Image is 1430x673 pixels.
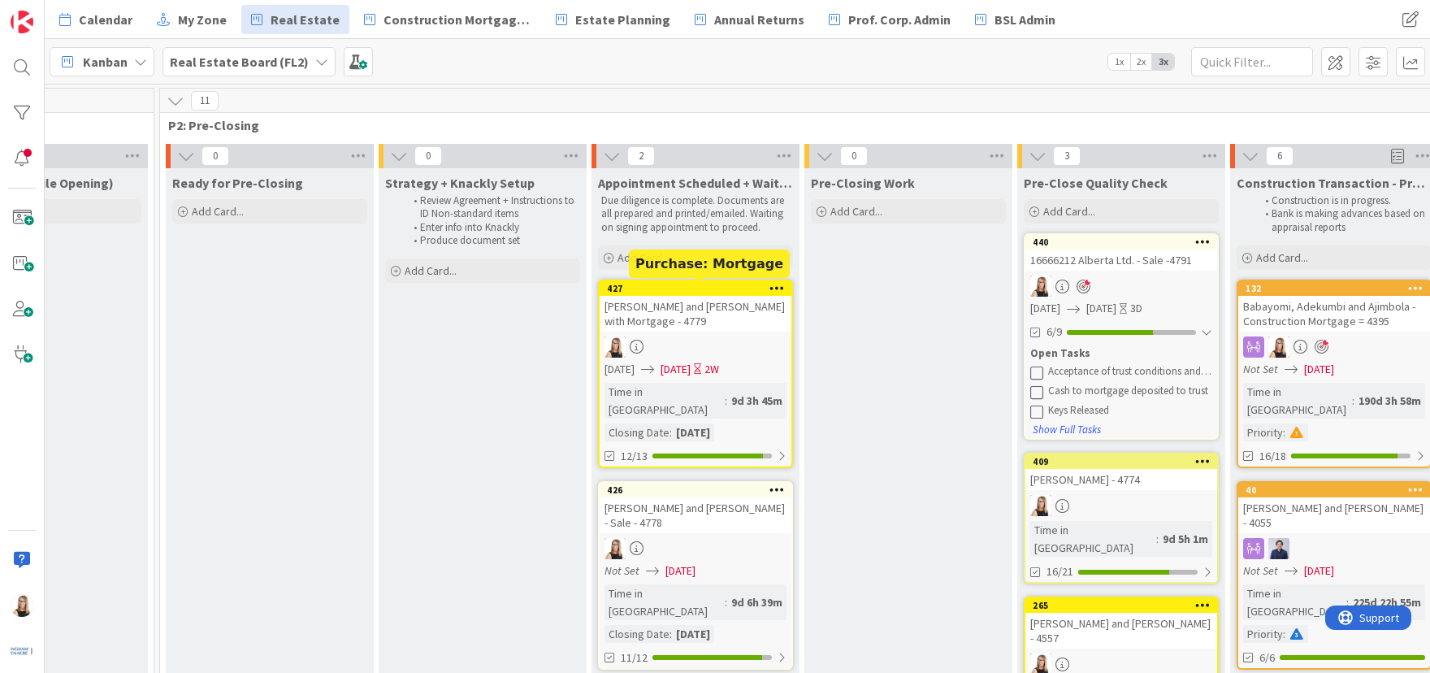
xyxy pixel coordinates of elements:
span: My Zone [178,10,227,29]
b: Real Estate Board (FL2) [170,54,309,70]
img: avatar [11,640,33,662]
div: Priority [1243,625,1283,643]
span: : [1283,423,1285,441]
span: 12/13 [621,448,648,465]
div: Open Tasks [1030,345,1212,362]
div: 225d 22h 55m [1349,593,1425,611]
div: Priority [1243,423,1283,441]
a: Construction Mortgages - Draws [354,5,541,34]
span: Appointment Scheduled + Waiting on Signed Docs [598,175,793,191]
span: 2x [1130,54,1152,70]
div: 3D [1130,300,1142,317]
i: Not Set [604,563,639,578]
div: DB [1025,276,1217,297]
span: P2: Pre-Closing [168,117,1423,133]
span: Add Card... [830,204,882,219]
img: Visit kanbanzone.com [11,11,33,33]
span: Support [34,2,74,22]
div: 190d 3h 58m [1354,392,1425,410]
div: 265[PERSON_NAME] and [PERSON_NAME] - 4557 [1025,598,1217,649]
span: [DATE] [1304,361,1334,378]
span: [DATE] [604,361,635,378]
div: [PERSON_NAME] - 4774 [1025,469,1217,490]
span: Estate Planning [575,10,670,29]
li: Construction is in progress. [1256,194,1429,207]
div: Cash to mortgage deposited to trust [1048,384,1212,397]
div: Time in [GEOGRAPHIC_DATA] [604,383,725,419]
a: Prof. Corp. Admin [819,5,960,34]
div: 40 [1246,484,1430,496]
div: 440 [1033,237,1217,248]
span: Calendar [79,10,132,29]
span: Strategy + Knackly Setup [385,175,535,191]
span: Real Estate [271,10,340,29]
div: [PERSON_NAME] and [PERSON_NAME] - 4557 [1025,613,1217,649]
span: 3x [1152,54,1174,70]
div: 9d 5h 1m [1159,530,1212,548]
a: Annual Returns [685,5,814,34]
div: Acceptance of trust conditions and undertakings received [1048,365,1212,378]
div: [PERSON_NAME] and [PERSON_NAME] - Sale - 4778 [600,497,791,533]
div: 426[PERSON_NAME] and [PERSON_NAME] - Sale - 4778 [600,483,791,533]
span: : [725,392,727,410]
div: Time in [GEOGRAPHIC_DATA] [1030,521,1156,557]
div: Time in [GEOGRAPHIC_DATA] [604,584,725,620]
span: Kanban [83,52,128,72]
div: [DATE] [672,423,714,441]
div: 40[PERSON_NAME] and [PERSON_NAME] - 4055 [1238,483,1430,533]
span: 1x [1108,54,1130,70]
i: Not Set [1243,362,1278,376]
li: Enter info into Knackly [405,221,578,234]
div: [PERSON_NAME] and [PERSON_NAME] - 4055 [1238,497,1430,533]
div: 132 [1238,281,1430,296]
img: DB [1268,336,1289,358]
div: 440 [1025,235,1217,250]
span: 2 [627,146,655,166]
span: Construction Mortgages - Draws [383,10,531,29]
div: DB [600,538,791,559]
input: Quick Filter... [1191,47,1313,76]
div: CU [1238,538,1430,559]
a: Calendar [50,5,142,34]
span: [DATE] [665,562,695,580]
span: 0 [201,146,229,166]
div: [PERSON_NAME] and [PERSON_NAME] with Mortgage - 4779 [600,296,791,332]
span: 0 [414,146,442,166]
img: DB [1030,276,1051,297]
div: Closing Date [604,423,669,441]
span: 11 [191,91,219,111]
span: : [1283,625,1285,643]
span: [DATE] [661,361,691,378]
span: 16/21 [1046,563,1073,580]
span: 6 [1266,146,1293,166]
div: 40 [1238,483,1430,497]
span: : [669,625,672,643]
li: Produce document set [405,234,578,247]
span: Add Card... [192,204,244,219]
div: Closing Date [604,625,669,643]
span: BSL Admin [994,10,1055,29]
li: Review Agreement + Instructions to ID Non-standard items [405,194,578,221]
span: : [1346,593,1349,611]
span: 16/18 [1259,448,1286,465]
div: Keys Released [1048,404,1212,417]
div: 9d 6h 39m [727,593,786,611]
span: Add Card... [405,263,457,278]
div: DB [1238,336,1430,358]
div: 9d 3h 45m [727,392,786,410]
p: Due diligence is complete. Documents are all prepared and printed/emailed. Waiting on signing app... [601,194,790,234]
h5: Purchase: Mortgage [635,256,783,271]
div: 409 [1025,454,1217,469]
div: 426 [607,484,791,496]
div: 409[PERSON_NAME] - 4774 [1025,454,1217,490]
span: Add Card... [617,250,669,265]
span: : [725,593,727,611]
span: Add Card... [1043,204,1095,219]
span: 6/6 [1259,649,1275,666]
span: Pre-Closing Work [811,175,915,191]
div: 427 [600,281,791,296]
div: 426 [600,483,791,497]
div: 132 [1246,283,1430,294]
span: 3 [1053,146,1081,166]
img: DB [604,538,626,559]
